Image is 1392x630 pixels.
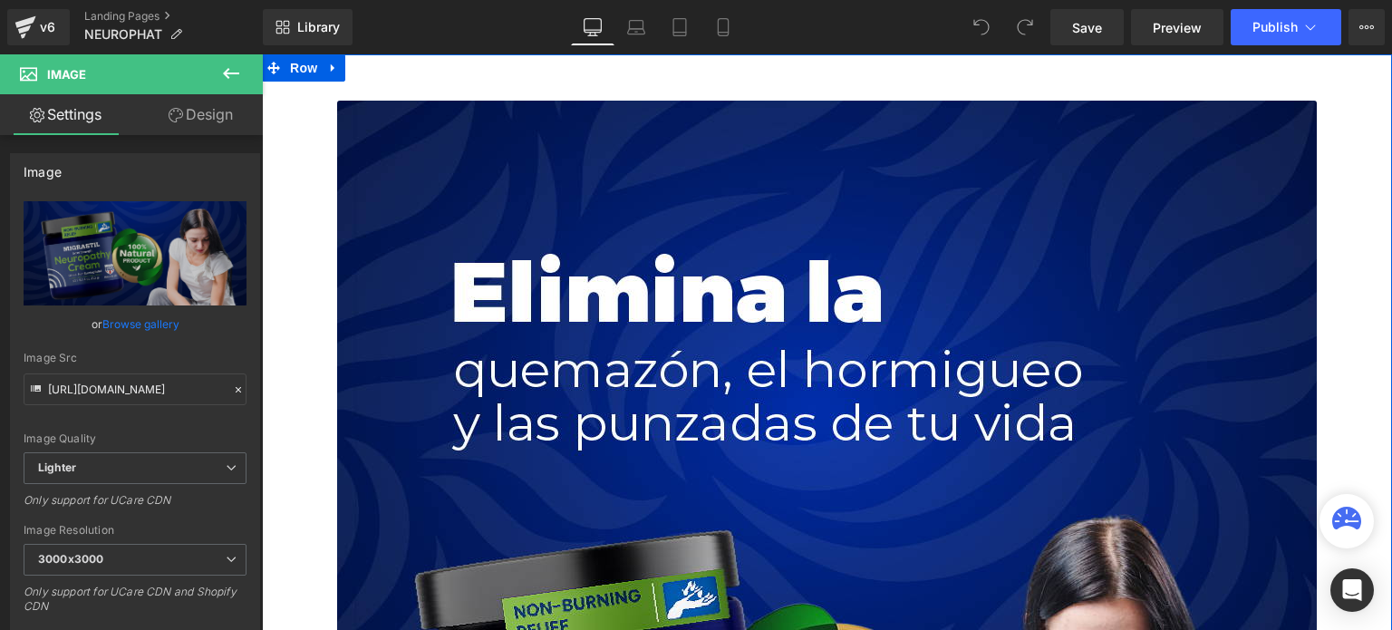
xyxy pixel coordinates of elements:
[1330,568,1374,612] div: Open Intercom Messenger
[614,9,658,45] a: Laptop
[571,9,614,45] a: Desktop
[24,432,246,445] div: Image Quality
[135,94,266,135] a: Design
[297,19,340,35] span: Library
[38,460,76,474] b: Lighter
[963,9,1000,45] button: Undo
[1131,9,1223,45] a: Preview
[102,308,179,340] a: Browse gallery
[1252,20,1298,34] span: Publish
[24,154,62,179] div: Image
[36,15,59,39] div: v6
[1153,18,1202,37] span: Preview
[658,9,701,45] a: Tablet
[38,552,103,566] b: 3000x3000
[84,9,263,24] a: Landing Pages
[1007,9,1043,45] button: Redo
[7,9,70,45] a: v6
[24,585,246,625] div: Only support for UCare CDN and Shopify CDN
[1348,9,1385,45] button: More
[701,9,745,45] a: Mobile
[24,352,246,364] div: Image Src
[24,524,246,537] div: Image Resolution
[24,373,246,405] input: Link
[47,67,86,82] span: Image
[1231,9,1341,45] button: Publish
[24,493,246,519] div: Only support for UCare CDN
[1072,18,1102,37] span: Save
[84,27,162,42] span: NEUROPHAT
[263,9,353,45] a: New Library
[24,315,246,334] div: or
